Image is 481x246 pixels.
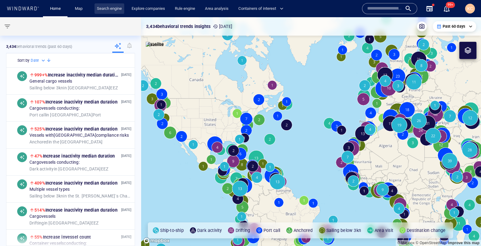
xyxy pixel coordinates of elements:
span: in [GEOGRAPHIC_DATA] EEZ [29,166,108,172]
span: in [GEOGRAPHIC_DATA] Port [29,112,101,118]
a: Map [72,3,87,14]
canvas: Map [141,17,481,246]
p: Anchored [294,227,313,234]
span: Anchored [29,139,48,144]
p: 3,434 behavioral trends insights [146,23,210,30]
span: Increase in activity median duration [34,72,120,77]
span: in [GEOGRAPHIC_DATA] EEZ [29,220,98,226]
p: [DATE] [213,23,232,30]
a: OpenStreetMap [416,241,446,245]
p: [DATE] [121,180,131,186]
p: Area visit [375,227,393,234]
p: Ship-to-ship [160,227,183,234]
span: Cargo vessels conducting: [29,160,80,165]
span: Increase in activity median duration [34,100,117,104]
span: Vessels with [GEOGRAPHIC_DATA] compliance risks [29,133,129,138]
span: in the St. [PERSON_NAME]´s Channel Strait [29,193,131,199]
a: Mapbox [397,241,414,245]
div: Past 60 days [437,24,472,29]
button: Home [45,3,65,14]
img: satellite [146,42,164,48]
span: 409% [34,181,45,185]
p: Past 60 days [443,24,465,29]
iframe: Chat [455,218,476,241]
span: 47% [34,154,43,158]
span: Dark activity [29,166,54,171]
p: [DATE] [121,126,131,132]
p: Destination change [407,227,446,234]
span: General cargo vessels [29,79,72,84]
a: Area analysis [202,3,231,14]
div: Notification center [443,5,450,12]
span: in the [GEOGRAPHIC_DATA] [29,139,102,145]
span: Multiple vessel types [29,187,70,192]
a: Home [48,3,63,14]
span: 514% [34,208,45,213]
p: [DATE] [121,99,131,105]
span: Increase in activity median duration [34,154,115,158]
span: Increase in activity median duration [34,127,117,131]
button: 99+ [439,1,454,16]
span: Port call [29,112,46,117]
span: Cargo vessels [29,214,56,219]
span: 107% [34,100,45,104]
span: Sailing below 3kn [29,193,63,198]
span: Increase in activity median duration [34,181,117,185]
p: Sailing below 3kn [326,227,361,234]
strong: 3,434 [6,44,16,49]
button: Map [70,3,90,14]
span: 999+% [34,72,48,77]
span: Drifting [29,220,44,225]
p: Dark activity [197,227,222,234]
a: Explore companies [129,3,167,14]
h6: Date [31,57,39,64]
span: in [GEOGRAPHIC_DATA] EEZ [29,85,118,91]
p: [DATE] [121,72,131,78]
p: [DATE] [121,153,131,159]
p: Port call [264,227,280,234]
button: KC [464,2,476,15]
p: [DATE] [121,207,131,213]
span: 525% [34,127,45,131]
h6: Sort by [17,57,29,64]
span: Containers of interest [238,5,283,12]
span: KC [467,6,473,11]
a: Search engine [94,3,124,14]
span: 99+ [446,2,455,8]
span: Cargo vessels conducting: [29,106,80,111]
span: Increase in activity median duration [34,208,117,213]
a: Rule engine [172,3,198,14]
a: Mapbox logo [143,237,170,244]
button: Containers of interest [236,3,289,14]
p: Satellite [148,41,164,48]
div: Date [31,57,46,64]
p: behavioral trends (Past 60 days) [6,44,72,49]
span: Sailing below 3kn [29,85,63,90]
a: Map feedback [448,241,479,245]
p: Drifting [235,227,250,234]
